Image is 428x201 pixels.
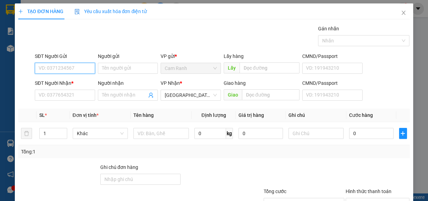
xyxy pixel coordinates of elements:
span: Định lượng [201,112,226,118]
div: CMND/Passport [302,79,363,87]
b: [DOMAIN_NAME] [58,26,95,32]
button: plus [399,128,407,139]
span: Giao hàng [224,80,246,86]
div: SĐT Người Nhận [35,79,95,87]
span: Đơn vị tính [73,112,99,118]
div: Tổng: 1 [21,148,166,155]
input: Dọc đường [242,89,299,100]
span: SL [39,112,45,118]
span: plus [399,131,407,136]
b: [PERSON_NAME] - [PERSON_NAME] [9,44,39,113]
input: Dọc đường [240,62,299,73]
span: Lấy hàng [224,53,244,59]
span: Giá trị hàng [238,112,264,118]
span: close [401,10,406,16]
li: (c) 2017 [58,33,95,41]
span: kg [226,128,233,139]
span: Cam Ranh [165,63,217,73]
span: Cước hàng [349,112,373,118]
input: Ghi chú đơn hàng [100,174,181,185]
input: Ghi Chú [288,128,344,139]
label: Gán nhãn [318,26,339,31]
span: plus [18,9,23,14]
div: Người gửi [98,52,158,60]
span: Tên hàng [133,112,154,118]
span: Giao [224,89,242,100]
span: VP Nhận [161,80,180,86]
div: Người nhận [98,79,158,87]
img: logo.jpg [75,9,91,25]
img: icon [74,9,80,14]
b: [PERSON_NAME] - Gửi khách hàng [42,10,69,66]
button: delete [21,128,32,139]
span: TẠO ĐƠN HÀNG [18,9,63,14]
label: Hình thức thanh toán [346,189,391,194]
span: Tổng cước [264,189,286,194]
input: VD: Bàn, Ghế [133,128,189,139]
div: CMND/Passport [302,52,363,60]
div: VP gửi [161,52,221,60]
div: SĐT Người Gửi [35,52,95,60]
input: 0 [238,128,283,139]
span: Lấy [224,62,240,73]
button: Close [394,3,413,23]
span: user-add [148,92,154,98]
span: Yêu cầu xuất hóa đơn điện tử [74,9,147,14]
label: Ghi chú đơn hàng [100,164,138,170]
th: Ghi chú [286,109,347,122]
span: Khác [77,128,124,139]
span: Sài Gòn [165,90,217,100]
